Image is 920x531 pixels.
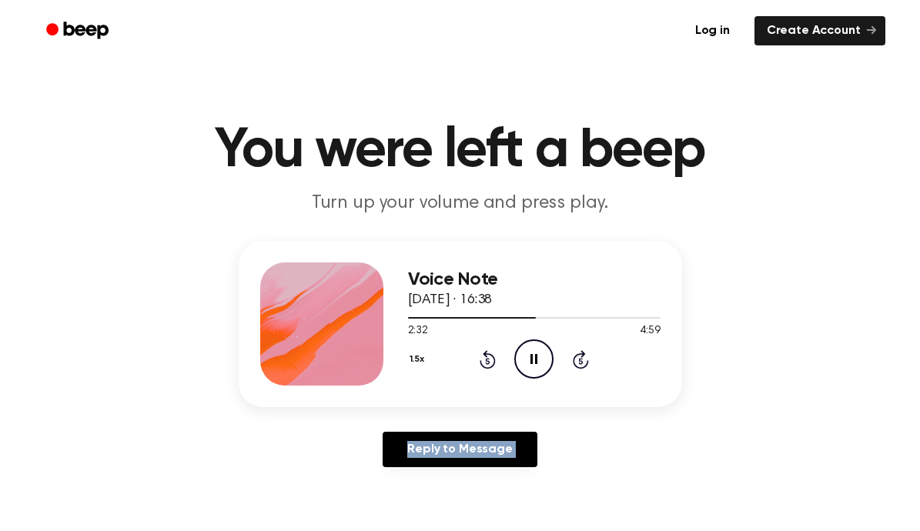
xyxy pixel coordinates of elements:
a: Create Account [754,16,885,45]
span: [DATE] · 16:38 [408,293,493,307]
h1: You were left a beep [66,123,855,179]
button: 1.5x [408,346,430,372]
h3: Voice Note [408,269,661,290]
p: Turn up your volume and press play. [165,191,756,216]
span: 4:59 [640,323,660,339]
span: 2:32 [408,323,428,339]
a: Beep [35,16,122,46]
a: Reply to Message [383,432,537,467]
a: Log in [680,13,745,48]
